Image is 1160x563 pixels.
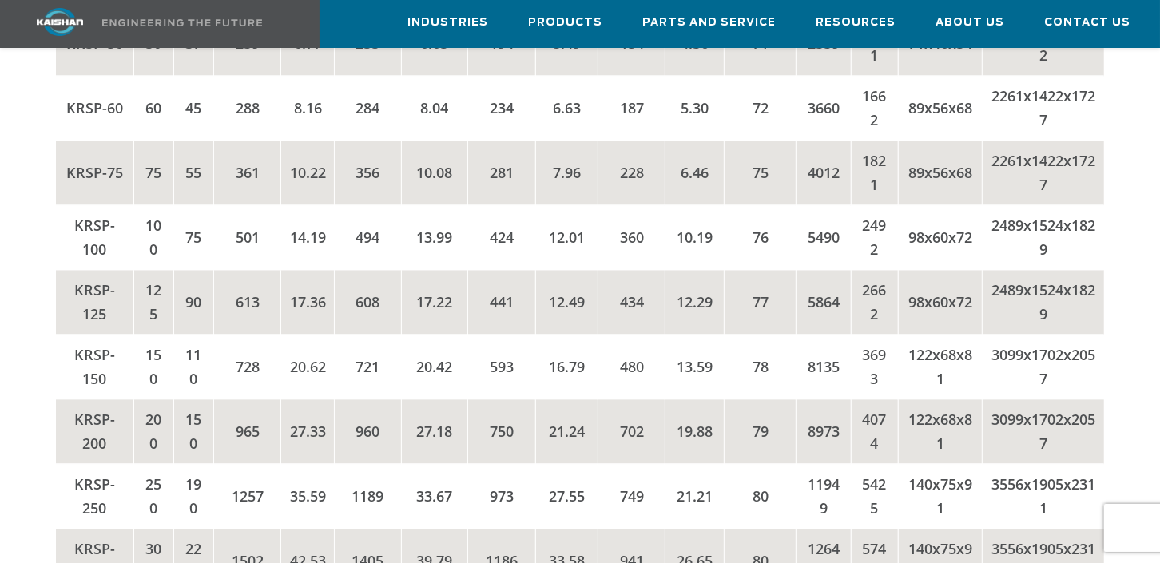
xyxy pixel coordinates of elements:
[535,141,598,205] td: 7.96
[598,335,665,399] td: 480
[214,464,281,529] td: 1257
[665,335,725,399] td: 13.59
[851,270,898,335] td: 2662
[983,270,1104,335] td: 2489x1524x1829
[797,141,851,205] td: 4012
[56,270,133,335] td: KRSP-125
[468,76,535,141] td: 234
[280,141,334,205] td: 10.22
[56,205,133,270] td: KRSP-100
[214,399,281,464] td: 965
[535,270,598,335] td: 12.49
[173,399,214,464] td: 150
[851,335,898,399] td: 3693
[133,335,173,399] td: 150
[280,399,334,464] td: 27.33
[468,399,535,464] td: 750
[535,205,598,270] td: 12.01
[851,205,898,270] td: 2492
[173,141,214,205] td: 55
[725,399,797,464] td: 79
[56,335,133,399] td: KRSP-150
[173,335,214,399] td: 110
[797,464,851,529] td: 11949
[851,464,898,529] td: 5425
[280,270,334,335] td: 17.36
[1044,14,1130,32] span: Contact Us
[898,205,983,270] td: 98x60x72
[725,205,797,270] td: 76
[468,464,535,529] td: 973
[214,141,281,205] td: 361
[725,76,797,141] td: 72
[401,464,468,529] td: 33.67
[56,399,133,464] td: KRSP-200
[102,19,262,26] img: Engineering the future
[401,141,468,205] td: 10.08
[280,205,334,270] td: 14.19
[56,141,133,205] td: KRSP-75
[598,464,665,529] td: 749
[335,399,401,464] td: 960
[665,76,725,141] td: 5.30
[851,141,898,205] td: 1821
[898,270,983,335] td: 98x60x72
[407,1,488,44] a: Industries
[725,335,797,399] td: 78
[983,141,1104,205] td: 2261x1422x1727
[335,141,401,205] td: 356
[983,399,1104,464] td: 3099x1702x2057
[898,399,983,464] td: 122x68x81
[214,76,281,141] td: 288
[598,205,665,270] td: 360
[335,464,401,529] td: 1189
[983,335,1104,399] td: 3099x1702x2057
[898,141,983,205] td: 89x56x68
[173,270,214,335] td: 90
[133,399,173,464] td: 200
[133,205,173,270] td: 100
[401,76,468,141] td: 8.04
[401,205,468,270] td: 13.99
[665,464,725,529] td: 21.21
[725,464,797,529] td: 80
[598,141,665,205] td: 228
[173,464,214,529] td: 190
[407,14,488,32] span: Industries
[851,76,898,141] td: 1662
[335,76,401,141] td: 284
[598,399,665,464] td: 702
[816,1,896,44] a: Resources
[898,335,983,399] td: 122x68x81
[214,205,281,270] td: 501
[983,76,1104,141] td: 2261x1422x1727
[642,1,776,44] a: Parts and Service
[797,205,851,270] td: 5490
[133,76,173,141] td: 60
[816,14,896,32] span: Resources
[535,76,598,141] td: 6.63
[642,14,776,32] span: Parts and Service
[401,270,468,335] td: 17.22
[535,335,598,399] td: 16.79
[528,14,602,32] span: Products
[797,270,851,335] td: 5864
[797,335,851,399] td: 8135
[598,270,665,335] td: 434
[280,335,334,399] td: 20.62
[936,1,1004,44] a: About Us
[851,399,898,464] td: 4074
[1044,1,1130,44] a: Contact Us
[468,205,535,270] td: 424
[173,76,214,141] td: 45
[280,76,334,141] td: 8.16
[665,205,725,270] td: 10.19
[335,335,401,399] td: 721
[468,141,535,205] td: 281
[56,76,133,141] td: KRSP-60
[214,270,281,335] td: 613
[983,205,1104,270] td: 2489x1524x1829
[665,270,725,335] td: 12.29
[335,205,401,270] td: 494
[598,76,665,141] td: 187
